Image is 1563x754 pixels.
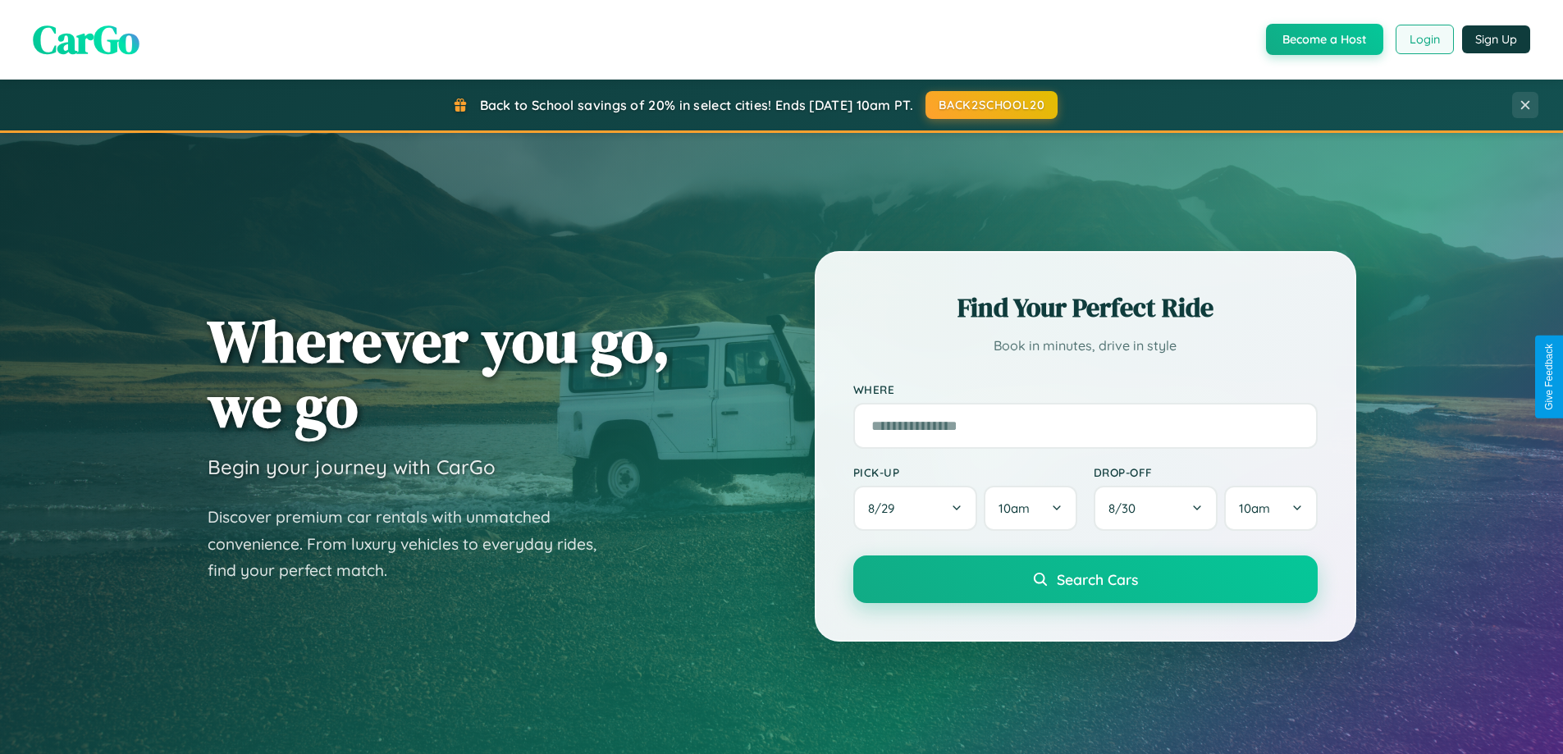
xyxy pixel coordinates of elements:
h2: Find Your Perfect Ride [853,290,1318,326]
button: 10am [984,486,1076,531]
span: 10am [1239,500,1270,516]
div: Give Feedback [1543,344,1555,410]
p: Discover premium car rentals with unmatched convenience. From luxury vehicles to everyday rides, ... [208,504,618,584]
button: BACK2SCHOOL20 [925,91,1058,119]
label: Where [853,382,1318,396]
button: Login [1396,25,1454,54]
button: 10am [1224,486,1317,531]
h3: Begin your journey with CarGo [208,455,496,479]
h1: Wherever you go, we go [208,308,670,438]
button: Become a Host [1266,24,1383,55]
button: 8/29 [853,486,978,531]
span: CarGo [33,12,139,66]
span: Search Cars [1057,570,1138,588]
span: 8 / 30 [1108,500,1144,516]
span: 8 / 29 [868,500,903,516]
button: 8/30 [1094,486,1218,531]
button: Sign Up [1462,25,1530,53]
label: Pick-up [853,465,1077,479]
span: 10am [999,500,1030,516]
label: Drop-off [1094,465,1318,479]
span: Back to School savings of 20% in select cities! Ends [DATE] 10am PT. [480,97,913,113]
p: Book in minutes, drive in style [853,334,1318,358]
button: Search Cars [853,555,1318,603]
